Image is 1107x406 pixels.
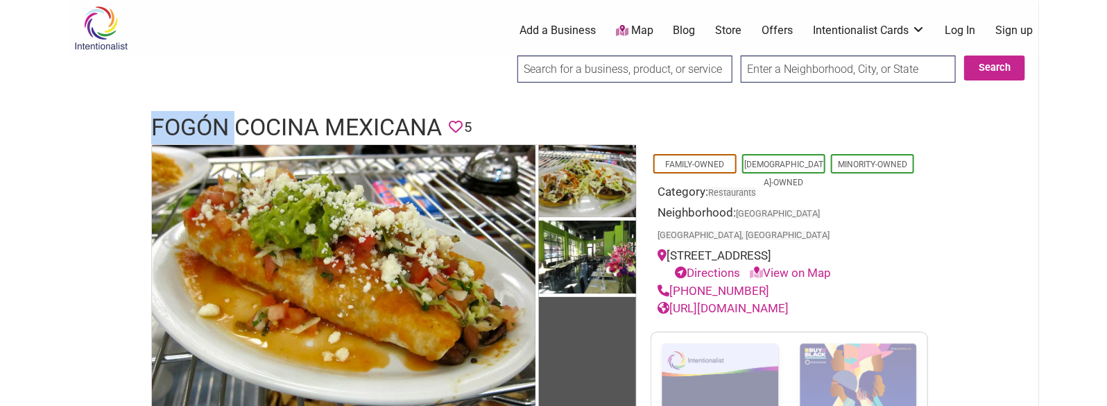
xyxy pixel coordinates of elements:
a: [DEMOGRAPHIC_DATA]-Owned [744,160,823,187]
a: Offers [762,23,793,38]
a: View on Map [750,266,831,280]
input: Search for a business, product, or service [517,56,732,83]
a: Family-Owned [666,160,725,169]
a: Add a Business [520,23,596,38]
a: Minority-Owned [838,160,907,169]
a: [URL][DOMAIN_NAME] [658,301,789,315]
a: [PHONE_NUMBER] [658,284,769,298]
a: Intentionalist Cards [813,23,925,38]
a: Blog [673,23,696,38]
div: Category: [658,183,921,205]
a: Restaurants [708,187,756,198]
span: [GEOGRAPHIC_DATA], [GEOGRAPHIC_DATA] [658,231,830,240]
h1: Fogón Cocina Mexicana [151,111,442,144]
a: Log In [945,23,976,38]
div: [STREET_ADDRESS] [658,247,921,282]
a: Sign up [996,23,1033,38]
a: Directions [675,266,740,280]
input: Enter a Neighborhood, City, or State [741,56,956,83]
img: Intentionalist [68,6,134,51]
button: Search [964,56,1025,81]
a: Map [616,23,653,39]
span: 5 [464,117,472,138]
span: [GEOGRAPHIC_DATA] [736,210,820,219]
a: Store [715,23,741,38]
div: Neighborhood: [658,204,921,247]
